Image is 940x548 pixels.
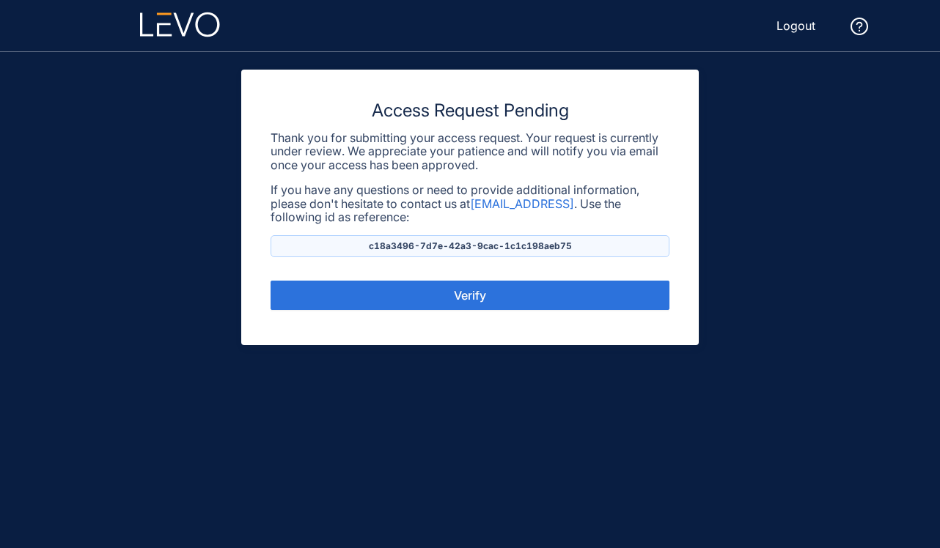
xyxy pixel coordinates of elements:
button: Logout [765,14,827,37]
a: [EMAIL_ADDRESS] [470,196,574,211]
p: Thank you for submitting your access request. Your request is currently under review. We apprecia... [271,131,669,171]
button: Verify [271,281,669,310]
h3: Access Request Pending [271,99,669,122]
span: Logout [776,19,815,32]
span: Verify [454,289,486,302]
p: If you have any questions or need to provide additional information, please don't hesitate to con... [271,183,669,223]
p: c18a3496-7d7e-42a3-9cac-1c1c198aeb75 [271,235,669,257]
